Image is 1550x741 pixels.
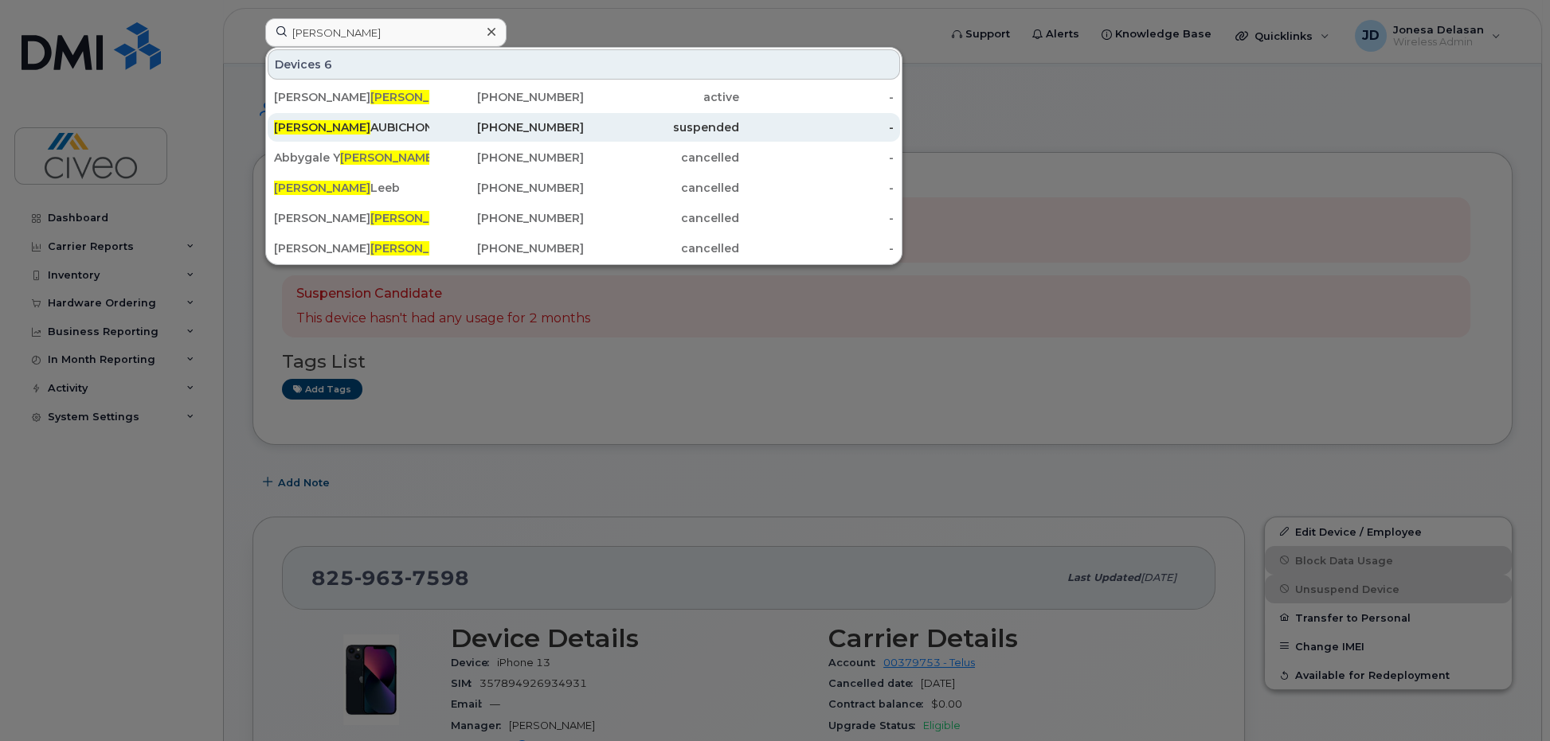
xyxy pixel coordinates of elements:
[274,119,429,135] div: AUBICHON
[274,210,429,226] div: [PERSON_NAME] g
[584,180,739,196] div: cancelled
[429,119,585,135] div: [PHONE_NUMBER]
[274,89,429,105] div: [PERSON_NAME] g
[739,150,894,166] div: -
[268,83,900,111] a: [PERSON_NAME][PERSON_NAME]g[PHONE_NUMBER]active-
[584,150,739,166] div: cancelled
[370,211,467,225] span: [PERSON_NAME]
[268,113,900,142] a: [PERSON_NAME]AUBICHON[PHONE_NUMBER]suspended-
[274,181,370,195] span: [PERSON_NAME]
[268,143,900,172] a: Abbygale Y[PERSON_NAME]n-Cometa[PHONE_NUMBER]cancelled-
[584,119,739,135] div: suspended
[268,234,900,263] a: [PERSON_NAME][PERSON_NAME]g[PHONE_NUMBER]cancelled-
[429,150,585,166] div: [PHONE_NUMBER]
[739,119,894,135] div: -
[739,89,894,105] div: -
[274,120,370,135] span: [PERSON_NAME]
[265,18,507,47] input: Find something...
[268,174,900,202] a: [PERSON_NAME]Leeb[PHONE_NUMBER]cancelled-
[340,150,436,165] span: [PERSON_NAME]
[370,241,467,255] span: [PERSON_NAME]
[429,89,585,105] div: [PHONE_NUMBER]
[739,180,894,196] div: -
[739,210,894,226] div: -
[274,240,429,256] div: [PERSON_NAME] g
[324,57,332,72] span: 6
[429,210,585,226] div: [PHONE_NUMBER]
[429,180,585,196] div: [PHONE_NUMBER]
[584,89,739,105] div: active
[584,210,739,226] div: cancelled
[268,204,900,232] a: [PERSON_NAME][PERSON_NAME]g[PHONE_NUMBER]cancelled-
[739,240,894,256] div: -
[584,240,739,256] div: cancelled
[370,90,467,104] span: [PERSON_NAME]
[429,240,585,256] div: [PHONE_NUMBER]
[274,150,429,166] div: Abbygale Y n-Cometa
[268,49,900,80] div: Devices
[274,180,429,196] div: Leeb
[1481,672,1538,729] iframe: Messenger Launcher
